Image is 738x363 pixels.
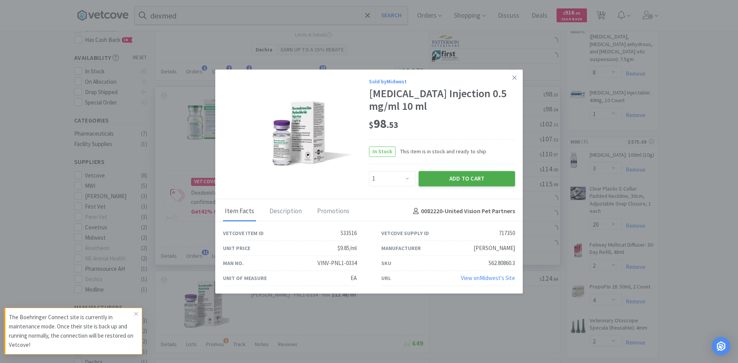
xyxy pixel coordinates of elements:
[381,244,421,252] div: Manufacturer
[223,202,256,221] div: Item Facts
[369,77,515,86] div: Sold by Midwest
[369,147,395,156] span: In Stock
[223,229,264,237] div: Vetcove Item ID
[396,147,486,156] span: This item is in stock and ready to ship
[381,274,391,282] div: URL
[369,87,515,113] div: [MEDICAL_DATA] Injection 0.5 mg/ml 10 ml
[489,259,515,268] div: 562.80860.3
[461,274,515,282] a: View onMidwest's Site
[268,202,304,221] div: Description
[369,116,398,131] span: 98
[9,313,134,350] p: The Boehringer Connect site is currently in maintenance mode. Once their site is back up and runn...
[410,207,515,217] h4: 0082220 - United Vision Pet Partners
[315,202,351,221] div: Promotions
[381,229,429,237] div: Vetcove Supply ID
[223,244,250,252] div: Unit Price
[369,119,374,130] span: $
[712,337,730,355] div: Open Intercom Messenger
[239,82,353,182] img: 9684560b347641668b161495a4463930_717350.jpeg
[223,274,267,282] div: Unit of Measure
[387,119,398,130] span: . 53
[419,171,515,186] button: Add to Cart
[474,244,515,253] div: [PERSON_NAME]
[351,273,357,283] div: EA
[499,229,515,238] div: 717350
[341,229,357,238] div: 533516
[223,259,244,267] div: Man No.
[381,259,391,267] div: SKU
[317,259,357,268] div: VINV-PNL1-0334
[337,244,357,253] div: $9.85/ml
